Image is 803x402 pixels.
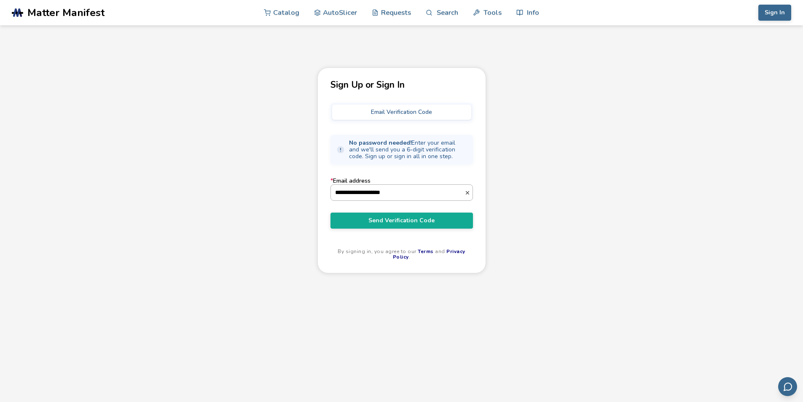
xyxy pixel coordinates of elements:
[331,185,465,200] input: *Email address
[758,5,791,21] button: Sign In
[418,248,434,255] a: Terms
[778,377,797,396] button: Send feedback via email
[330,249,473,261] p: By signing in, you agree to our and .
[349,139,411,147] strong: No password needed!
[465,190,473,196] button: *Email address
[330,178,473,200] label: Email address
[330,81,473,89] p: Sign Up or Sign In
[332,105,471,120] button: Email Verification Code
[337,217,467,224] span: Send Verification Code
[349,140,467,160] span: Enter your email and we'll send you a 6-digit verification code. Sign up or sign in all in one step.
[27,7,105,19] span: Matter Manifest
[330,213,473,229] button: Send Verification Code
[393,248,465,261] a: Privacy Policy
